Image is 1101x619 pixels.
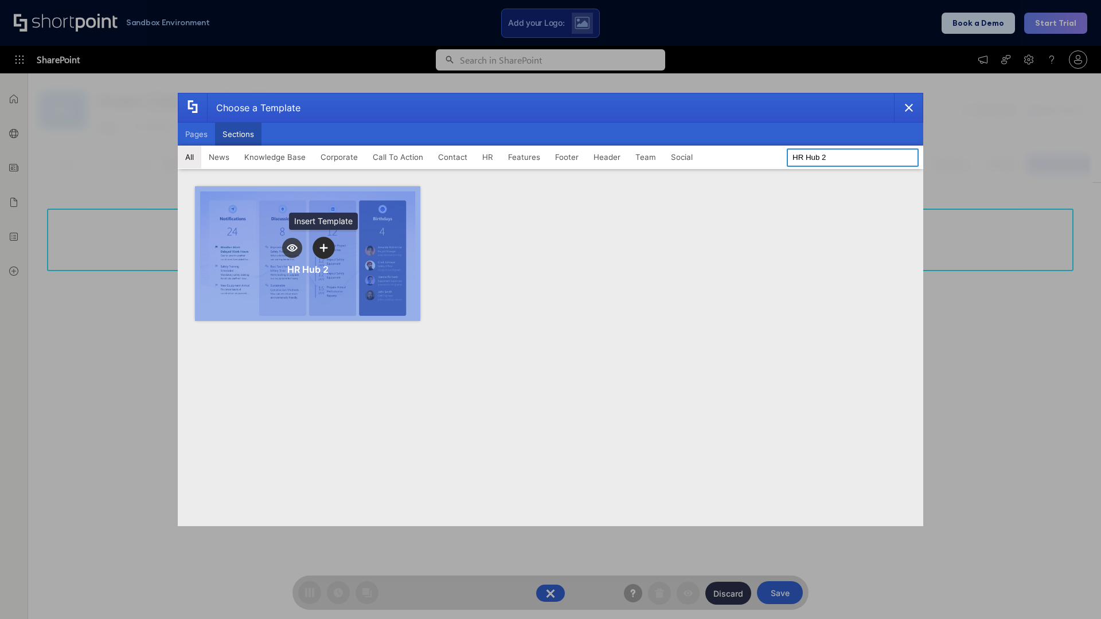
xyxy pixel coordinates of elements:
[287,264,329,275] div: HR Hub 2
[501,146,548,169] button: Features
[237,146,313,169] button: Knowledge Base
[215,123,261,146] button: Sections
[178,146,201,169] button: All
[475,146,501,169] button: HR
[365,146,431,169] button: Call To Action
[586,146,628,169] button: Header
[548,146,586,169] button: Footer
[431,146,475,169] button: Contact
[313,146,365,169] button: Corporate
[787,148,919,167] input: Search
[207,93,300,122] div: Choose a Template
[178,93,923,526] div: template selector
[628,146,663,169] button: Team
[663,146,700,169] button: Social
[178,123,215,146] button: Pages
[1044,564,1101,619] iframe: Chat Widget
[201,146,237,169] button: News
